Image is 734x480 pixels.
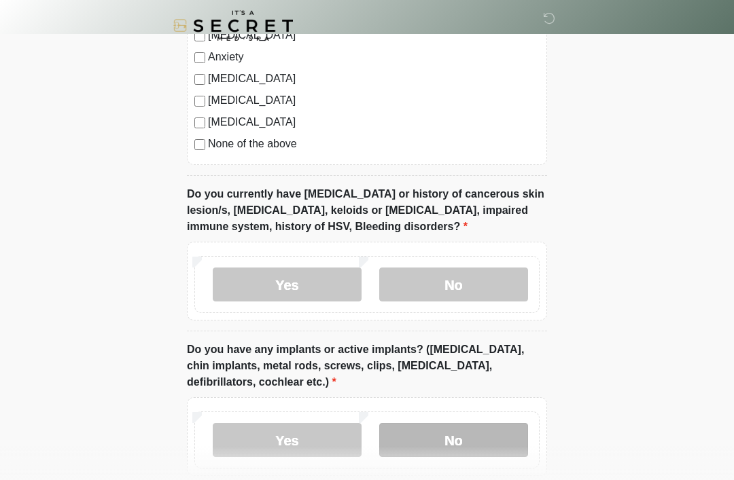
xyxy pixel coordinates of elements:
input: [MEDICAL_DATA] [194,74,205,85]
label: Do you currently have [MEDICAL_DATA] or history of cancerous skin lesion/s, [MEDICAL_DATA], keloi... [187,186,547,235]
label: No [379,267,528,301]
label: [MEDICAL_DATA] [208,71,540,87]
label: None of the above [208,136,540,152]
label: [MEDICAL_DATA] [208,92,540,109]
img: It's A Secret Med Spa Logo [173,10,293,41]
input: [MEDICAL_DATA] [194,96,205,107]
label: Do you have any implants or active implants? ([MEDICAL_DATA], chin implants, metal rods, screws, ... [187,341,547,390]
input: [MEDICAL_DATA] [194,117,205,128]
label: No [379,423,528,457]
input: None of the above [194,139,205,150]
label: Yes [213,267,362,301]
input: Anxiety [194,52,205,63]
label: Anxiety [208,49,540,65]
label: Yes [213,423,362,457]
label: [MEDICAL_DATA] [208,114,540,130]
